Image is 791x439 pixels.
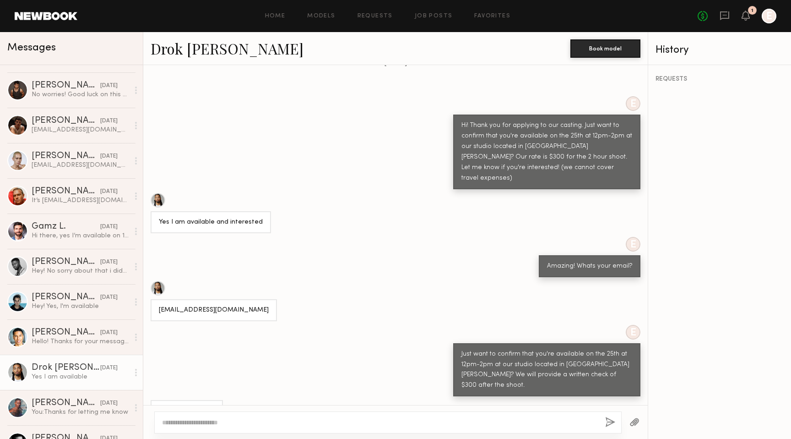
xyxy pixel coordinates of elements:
[151,38,303,58] a: Drok [PERSON_NAME]
[100,223,118,231] div: [DATE]
[32,363,100,373] div: Drok [PERSON_NAME]
[100,364,118,373] div: [DATE]
[159,217,263,228] div: Yes I am available and interested
[32,231,129,240] div: Hi there, yes I’m available on 10/23
[751,8,753,13] div: 1
[32,152,100,161] div: [PERSON_NAME]
[32,373,129,381] div: Yes I am available
[32,293,100,302] div: [PERSON_NAME]
[32,81,100,90] div: [PERSON_NAME]
[656,45,784,55] div: History
[307,13,335,19] a: Models
[570,44,640,52] a: Book model
[32,337,129,346] div: Hello! Thanks for your message. Is talent able to negotiate for a higher rate?
[32,126,129,134] div: [EMAIL_ADDRESS][DOMAIN_NAME]
[32,258,100,267] div: [PERSON_NAME]
[32,328,100,337] div: [PERSON_NAME]
[547,261,632,272] div: Amazing! Whats your email?
[358,13,393,19] a: Requests
[570,39,640,58] button: Book model
[100,399,118,408] div: [DATE]
[32,187,100,196] div: [PERSON_NAME]
[32,116,100,126] div: [PERSON_NAME]
[474,13,510,19] a: Favorites
[762,9,776,23] a: E
[461,349,632,391] div: Just want to confirm that you're available on the 25th at 12pm-2pm at our studio located in [GEOG...
[415,13,453,19] a: Job Posts
[32,399,100,408] div: [PERSON_NAME]
[32,90,129,99] div: No worries! Good luck on this project. Have a great day.
[32,161,129,170] div: [EMAIL_ADDRESS][DOMAIN_NAME]
[7,43,56,53] span: Messages
[159,305,269,316] div: [EMAIL_ADDRESS][DOMAIN_NAME]
[461,121,632,184] div: Hi! Thank you for applying to our casting. Just want to confirm that you're available on the 25th...
[100,258,118,267] div: [DATE]
[100,293,118,302] div: [DATE]
[32,222,100,231] div: Gamz L.
[100,329,118,337] div: [DATE]
[656,76,784,82] div: REQUESTS
[32,302,129,311] div: Hey! Yes, I'm available
[265,13,286,19] a: Home
[32,196,129,205] div: It’s [EMAIL_ADDRESS][DOMAIN_NAME]!
[100,82,118,90] div: [DATE]
[100,187,118,196] div: [DATE]
[32,267,129,275] div: Hey! No sorry about that i didn’t realize it was in [GEOGRAPHIC_DATA][PERSON_NAME]! I’ll unsubmit...
[32,408,129,417] div: You: Thanks for letting me know
[100,152,118,161] div: [DATE]
[100,117,118,126] div: [DATE]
